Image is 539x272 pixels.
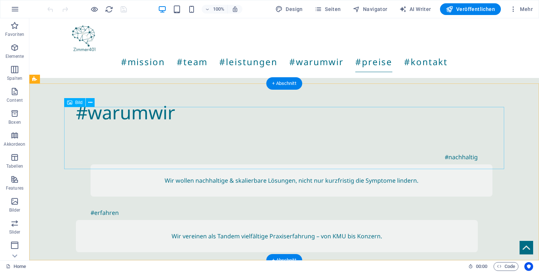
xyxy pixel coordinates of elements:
span: : [481,264,482,269]
span: Navigator [353,5,388,13]
p: Favoriten [5,31,24,37]
i: Bei Größenänderung Zoomstufe automatisch an das gewählte Gerät anpassen. [232,6,238,12]
span: 00 00 [476,262,487,271]
p: Akkordeon [4,141,25,147]
p: Elemente [5,53,24,59]
button: Navigator [350,3,390,15]
p: Spalten [7,75,22,81]
div: Design (Strg+Alt+Y) [272,3,306,15]
span: AI Writer [399,5,431,13]
span: Code [497,262,515,271]
button: reload [104,5,113,14]
button: 100% [202,5,228,14]
p: Slider [9,229,21,235]
h6: Session-Zeit [468,262,488,271]
p: Content [7,97,23,103]
span: Mehr [510,5,533,13]
p: Features [6,185,23,191]
span: Bild [75,100,82,105]
button: Mehr [507,3,536,15]
h6: 100% [213,5,224,14]
a: Klick, um Auswahl aufzuheben. Doppelklick öffnet Seitenverwaltung [6,262,26,271]
button: AI Writer [396,3,434,15]
div: + Abschnitt [266,254,302,267]
p: Bilder [9,207,21,213]
button: Design [272,3,306,15]
button: Code [494,262,518,271]
button: Seiten [312,3,344,15]
button: Veröffentlichen [440,3,501,15]
span: Veröffentlichen [446,5,495,13]
div: + Abschnitt [266,77,302,90]
button: Usercentrics [524,262,533,271]
p: Boxen [8,119,21,125]
i: Seite neu laden [105,5,113,14]
p: Tabellen [6,163,23,169]
span: Seiten [315,5,341,13]
span: Design [275,5,303,13]
button: Klicke hier, um den Vorschau-Modus zu verlassen [90,5,99,14]
p: Header [7,251,22,257]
